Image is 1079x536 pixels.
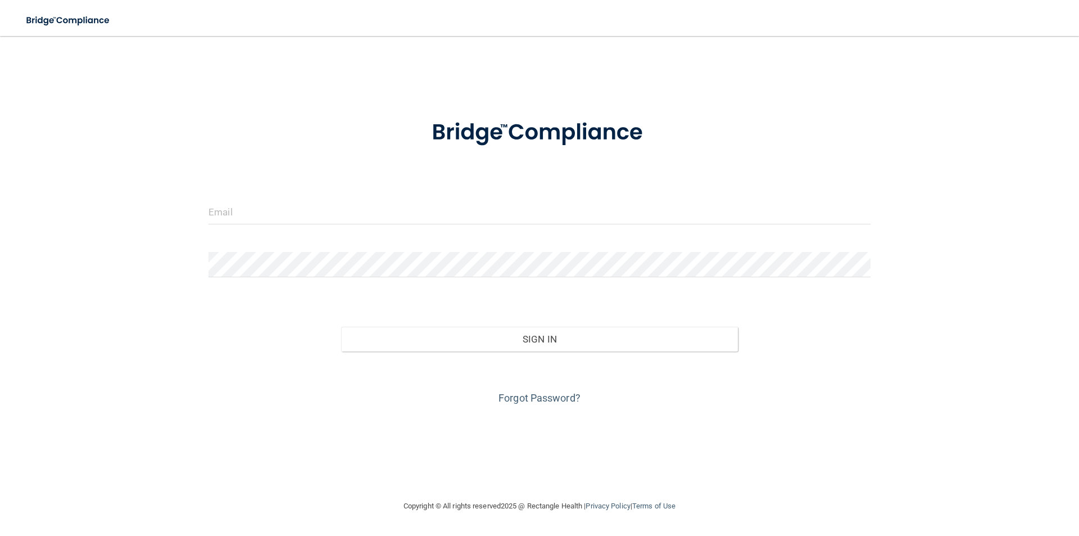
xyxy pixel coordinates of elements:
[341,327,738,352] button: Sign In
[409,103,670,162] img: bridge_compliance_login_screen.278c3ca4.svg
[208,199,871,224] input: Email
[632,502,675,510] a: Terms of Use
[334,488,745,524] div: Copyright © All rights reserved 2025 @ Rectangle Health | |
[586,502,630,510] a: Privacy Policy
[498,392,581,404] a: Forgot Password?
[17,9,120,32] img: bridge_compliance_login_screen.278c3ca4.svg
